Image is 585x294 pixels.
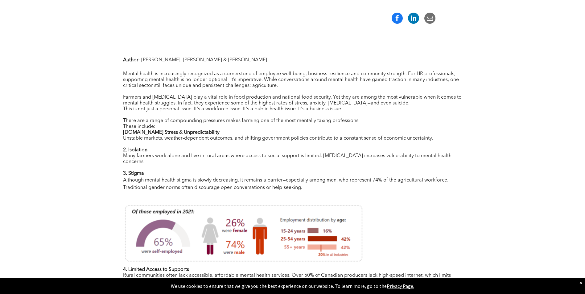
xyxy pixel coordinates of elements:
span: Many farmers work alone and live in rural areas where access to social support is limited. [MEDIC... [123,153,451,164]
span: This is not just a personal issue. It's a workforce issue. It's a public health issue. It's a bus... [123,107,342,112]
strong: 4. Limited Access to Supports [123,267,189,272]
span: Unstable markets, weather-dependent outcomes, and shifting government policies contribute to a co... [123,136,433,141]
a: Privacy Page. [387,283,414,289]
strong: Author [123,58,138,63]
strong: 3. Stigma [123,171,144,176]
span: Mental health is increasingly recognized as a cornerstone of employee well-being, business resili... [123,71,459,88]
span: Rural communities often lack accessible, affordable mental health services. Over 50% of Canadian ... [123,273,451,284]
span: Although mental health stigma is slowly decreasing, it remains a barrier—especially among men, wh... [123,178,448,190]
span: These include: [123,124,155,129]
div: Dismiss notification [579,280,582,286]
span: : [PERSON_NAME], [PERSON_NAME] & [PERSON_NAME] [138,58,267,63]
span: Farmers and [MEDICAL_DATA] play a vital role in food production and national food security. Yet t... [123,95,462,106]
strong: [DOMAIN_NAME] Stress & Unpredictability [123,130,220,135]
span: There are a range of compounding pressures makes farming one of the most mentally taxing professi... [123,118,360,123]
strong: 2. Isolation [123,148,147,153]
